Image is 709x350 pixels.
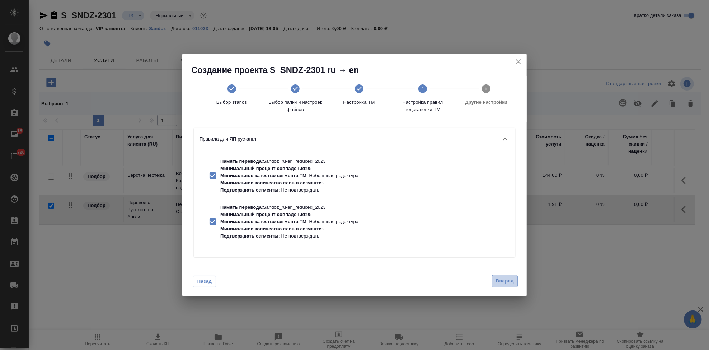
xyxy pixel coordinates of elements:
p: : - [220,179,358,186]
button: close [513,56,524,67]
div: Память перевода:Sandoz_ru-en_reduced_2023Минимальный процент совпадения:95Минимальное качество се... [199,202,364,241]
p: Правила для ЯП рус-англ [199,135,256,143]
span: Выбор этапов [203,99,260,106]
button: Назад [193,276,216,287]
span: Другие настройки [457,99,515,106]
span: Настройка ТМ [330,99,388,106]
p: : 95 [220,165,358,172]
p: : Небольшая редактура [220,172,358,179]
p: : - [220,225,358,232]
p: : Sandoz_ru-en_reduced_2023 [220,158,358,165]
span: Настройка правил подстановки TM [394,99,451,113]
text: 4 [421,86,424,91]
span: Выбор папки и настроек файлов [266,99,324,113]
p: Минимальное количество слов в сегменте [220,226,321,231]
p: Подтверждать сегменты [220,187,278,193]
div: Правила для ЯП рус-англ [194,128,515,151]
p: Подтверждать сегменты [220,233,278,239]
p: Минимальный процент совпадения [220,212,305,217]
span: Вперед [496,277,514,285]
div: Правила для ЯП рус-англ [194,151,515,257]
p: : Sandoz_ru-en_reduced_2023 [220,204,358,211]
text: 5 [485,86,488,91]
button: Вперед [492,275,518,287]
p: : Не подтверждать [220,232,358,240]
p: Минимальный процент совпадения [220,166,305,171]
p: Минимальное качество сегмента ТМ [220,173,306,178]
p: Память перевода [220,204,262,210]
p: : Не подтверждать [220,186,358,194]
p: Минимальное количество слов в сегменте [220,180,321,185]
p: Минимальное качество сегмента ТМ [220,219,306,224]
p: : 95 [220,211,358,218]
div: Память перевода:Sandoz_ru-en_reduced_2023Минимальный процент совпадения:95Минимальное качество се... [199,156,364,195]
span: Назад [197,278,212,285]
p: : Небольшая редактура [220,218,358,225]
h2: Создание проекта S_SNDZ-2301 ru → en [191,64,527,76]
p: Память перевода [220,158,262,164]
